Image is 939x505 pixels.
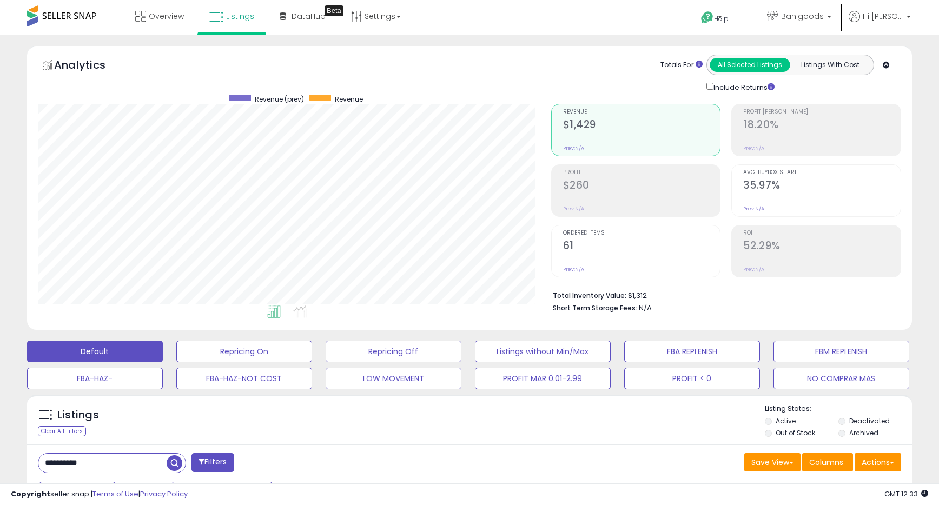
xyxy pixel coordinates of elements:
a: Hi [PERSON_NAME] [849,11,911,35]
button: Repricing Off [326,341,461,362]
span: Revenue [335,95,363,104]
span: Overview [149,11,184,22]
button: FBM REPLENISH [773,341,909,362]
h5: Analytics [54,57,127,75]
button: Default [27,341,163,362]
h2: 18.20% [743,118,901,133]
div: Include Returns [698,81,788,93]
i: Get Help [700,11,714,24]
button: All Selected Listings [710,58,790,72]
label: Deactivated [849,416,890,426]
h2: 52.29% [743,240,901,254]
small: Prev: N/A [563,145,584,151]
small: Prev: N/A [563,205,584,212]
span: Columns [809,457,843,468]
li: $1,312 [553,288,894,301]
p: Listing States: [765,404,912,414]
button: NO COMPRAR MAS [773,368,909,389]
div: Totals For [660,60,703,70]
button: Columns [802,453,853,471]
h2: $1,429 [563,118,720,133]
button: Listings With Cost [790,58,870,72]
button: Listings without Min/Max [475,341,611,362]
span: Listings [226,11,254,22]
div: Clear All Filters [38,426,86,436]
span: N/A [639,303,652,313]
b: Total Inventory Value: [553,291,626,300]
span: Ordered Items [563,230,720,236]
small: Prev: N/A [743,205,764,212]
label: Archived [849,428,878,437]
span: Help [714,14,729,23]
button: Last 30 Days [39,482,116,500]
button: PROFIT MAR 0.01-2.99 [475,368,611,389]
small: Prev: N/A [743,145,764,151]
button: FBA-HAZ-NOT COST [176,368,312,389]
span: Banigoods [781,11,824,22]
span: Profit [563,170,720,176]
button: PROFIT < 0 [624,368,760,389]
h2: 61 [563,240,720,254]
span: Avg. Buybox Share [743,170,901,176]
small: Prev: N/A [563,266,584,273]
div: Tooltip anchor [325,5,343,16]
a: Privacy Policy [140,489,188,499]
span: Revenue (prev) [255,95,304,104]
strong: Copyright [11,489,50,499]
span: 2025-09-10 12:33 GMT [884,489,928,499]
button: LOW MOVEMENT [326,368,461,389]
button: Filters [191,453,234,472]
h5: Listings [57,408,99,423]
label: Active [776,416,796,426]
span: Profit [PERSON_NAME] [743,109,901,115]
span: Hi [PERSON_NAME] [863,11,903,22]
button: Actions [855,453,901,471]
h2: 35.97% [743,179,901,194]
button: FBA REPLENISH [624,341,760,362]
span: Revenue [563,109,720,115]
button: Save View [744,453,801,471]
h2: $260 [563,179,720,194]
label: Out of Stock [776,428,815,437]
div: seller snap | | [11,489,188,500]
a: Terms of Use [92,489,138,499]
a: Help [692,3,750,35]
button: FBA-HAZ- [27,368,163,389]
small: Prev: N/A [743,266,764,273]
span: DataHub [292,11,326,22]
button: Repricing On [176,341,312,362]
b: Short Term Storage Fees: [553,303,637,313]
button: [DATE]-11 - Aug-09 [171,482,273,500]
span: ROI [743,230,901,236]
